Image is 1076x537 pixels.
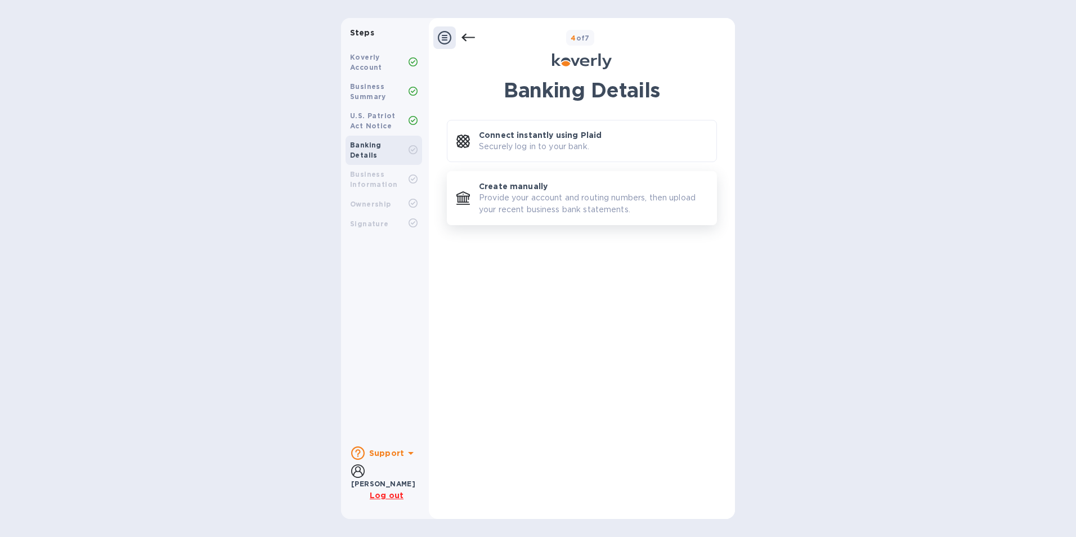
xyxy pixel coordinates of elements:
[571,34,590,42] b: of 7
[350,53,382,71] b: Koverly Account
[479,192,707,216] p: Provide your account and routing numbers, then upload your recent business bank statements.
[350,111,396,130] b: U.S. Patriot Act Notice
[350,82,386,101] b: Business Summary
[350,28,374,37] b: Steps
[370,491,403,500] u: Log out
[571,34,576,42] span: 4
[479,141,589,153] p: Securely log in to your bank.
[447,120,717,162] button: Connect instantly using PlaidSecurely log in to your bank.
[350,141,382,159] b: Banking Details
[479,129,602,141] p: Connect instantly using Plaid
[350,200,391,208] b: Ownership
[369,449,404,458] b: Support
[447,78,717,102] h1: Banking Details
[447,171,717,225] button: Create manuallyProvide your account and routing numbers, then upload your recent business bank st...
[350,220,389,228] b: Signature
[350,170,397,189] b: Business Information
[351,480,415,488] b: [PERSON_NAME]
[479,181,548,192] p: Create manually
